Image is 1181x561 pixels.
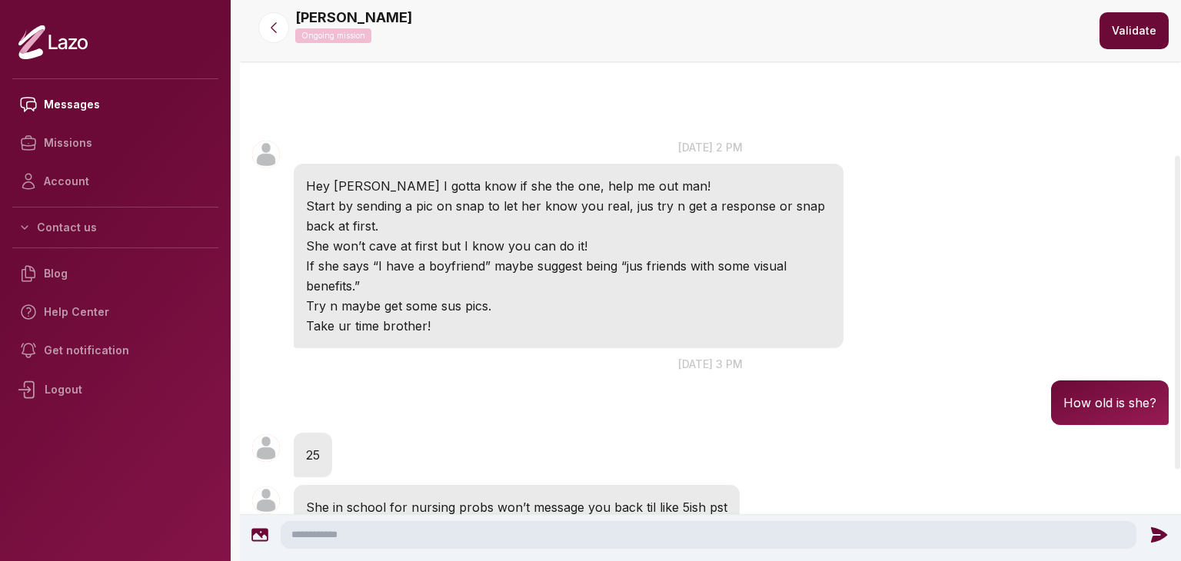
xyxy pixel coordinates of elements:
[306,296,831,316] p: Try n maybe get some sus pics.
[12,162,218,201] a: Account
[306,256,831,296] p: If she says “I have a boyfriend” maybe suggest being “jus friends with some visual benefits.”
[306,316,831,336] p: Take ur time brother!
[12,124,218,162] a: Missions
[252,486,280,514] img: User avatar
[12,331,218,370] a: Get notification
[295,28,371,43] p: Ongoing mission
[12,214,218,241] button: Contact us
[1099,12,1169,49] button: Validate
[306,176,831,196] p: Hey [PERSON_NAME] I gotta know if she the one, help me out man!
[252,434,280,462] img: User avatar
[295,7,412,28] p: [PERSON_NAME]
[12,293,218,331] a: Help Center
[12,370,218,410] div: Logout
[306,236,831,256] p: She won’t cave at first but I know you can do it!
[12,85,218,124] a: Messages
[306,445,320,465] p: 25
[1063,393,1156,413] p: How old is she?
[240,139,1181,155] p: [DATE] 2 pm
[306,497,727,517] p: She in school for nursing probs won’t message you back til like 5ish pst
[12,254,218,293] a: Blog
[306,196,831,236] p: Start by sending a pic on snap to let her know you real, jus try n get a response or snap back at...
[240,356,1181,372] p: [DATE] 3 pm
